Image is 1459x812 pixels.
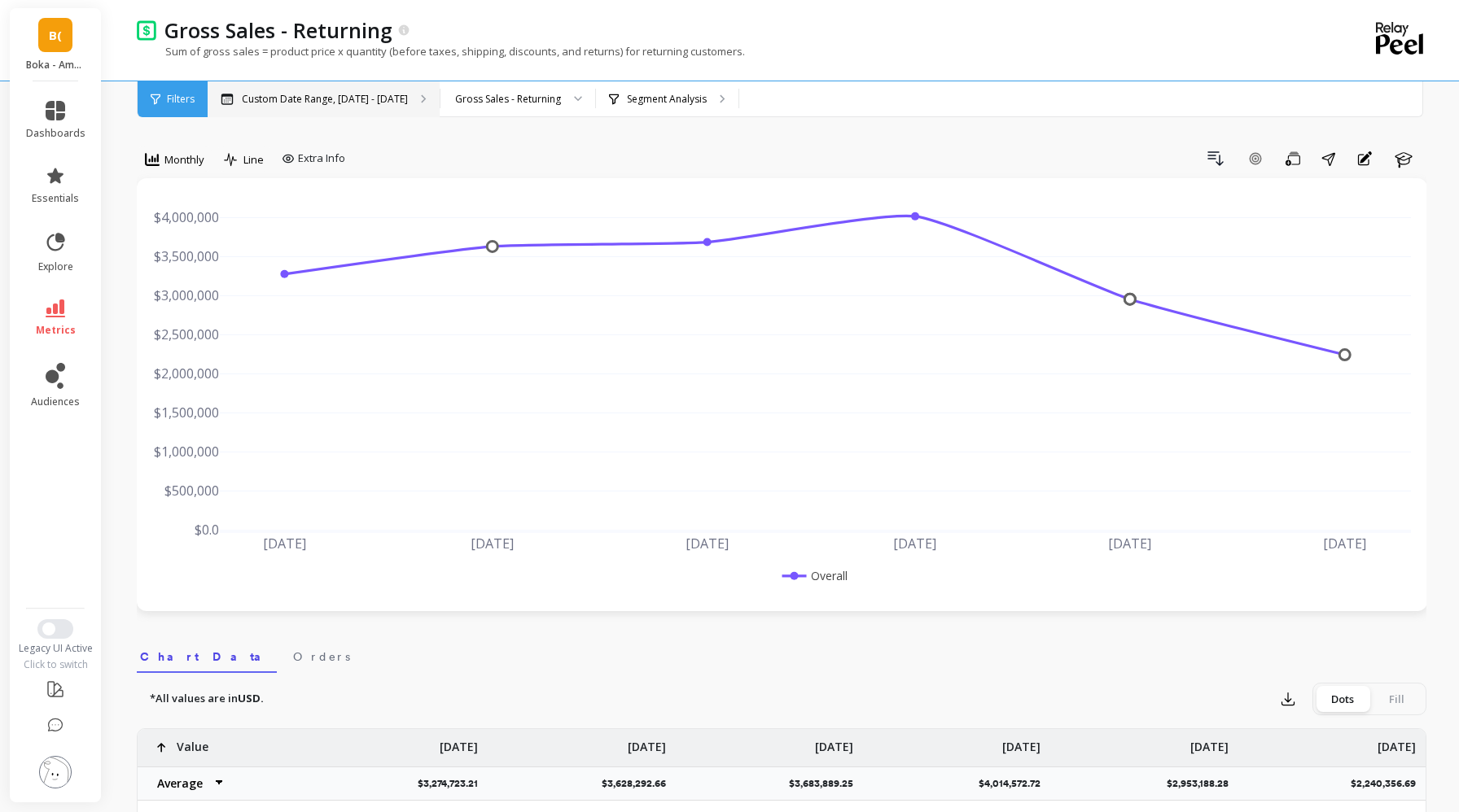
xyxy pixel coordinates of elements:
[1351,777,1426,790] p: $2,240,356.69
[298,151,345,167] span: Extra Info
[1316,686,1369,712] div: Dots
[36,324,76,337] span: metrics
[10,658,102,671] div: Click to switch
[789,777,863,790] p: $3,683,889.25
[137,20,156,40] img: header icon
[628,729,666,755] p: [DATE]
[32,192,79,205] span: essentials
[39,756,72,788] img: profile picture
[26,127,85,140] span: dashboards
[164,152,204,168] span: Monthly
[150,691,264,707] p: *All values are in
[293,648,350,665] span: Orders
[243,152,264,168] span: Line
[1002,729,1041,755] p: [DATE]
[49,26,62,45] span: B(
[137,44,745,59] p: Sum of gross sales = product price x quantity (before taxes, shipping, discounts, and returns) fo...
[177,729,208,755] p: Value
[418,777,488,790] p: $3,274,723.21
[164,16,392,44] p: Gross Sales - Returning
[137,635,1426,673] nav: Tabs
[10,642,102,655] div: Legacy UI Active
[242,93,408,106] p: Custom Date Range, [DATE] - [DATE]
[37,619,73,639] button: Switch to New UI
[1378,729,1416,755] p: [DATE]
[26,59,85,72] p: Boka - Amazon (Essor)
[979,777,1050,790] p: $4,014,572.72
[238,691,264,705] strong: USD.
[627,93,707,106] p: Segment Analysis
[167,93,195,106] span: Filters
[1369,686,1423,712] div: Fill
[1167,777,1238,790] p: $2,953,188.28
[602,777,676,790] p: $3,628,292.66
[440,729,478,755] p: [DATE]
[455,91,561,107] div: Gross Sales - Returning
[140,648,274,665] span: Chart Data
[815,729,853,755] p: [DATE]
[1190,729,1229,755] p: [DATE]
[31,395,80,408] span: audiences
[38,260,73,273] span: explore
